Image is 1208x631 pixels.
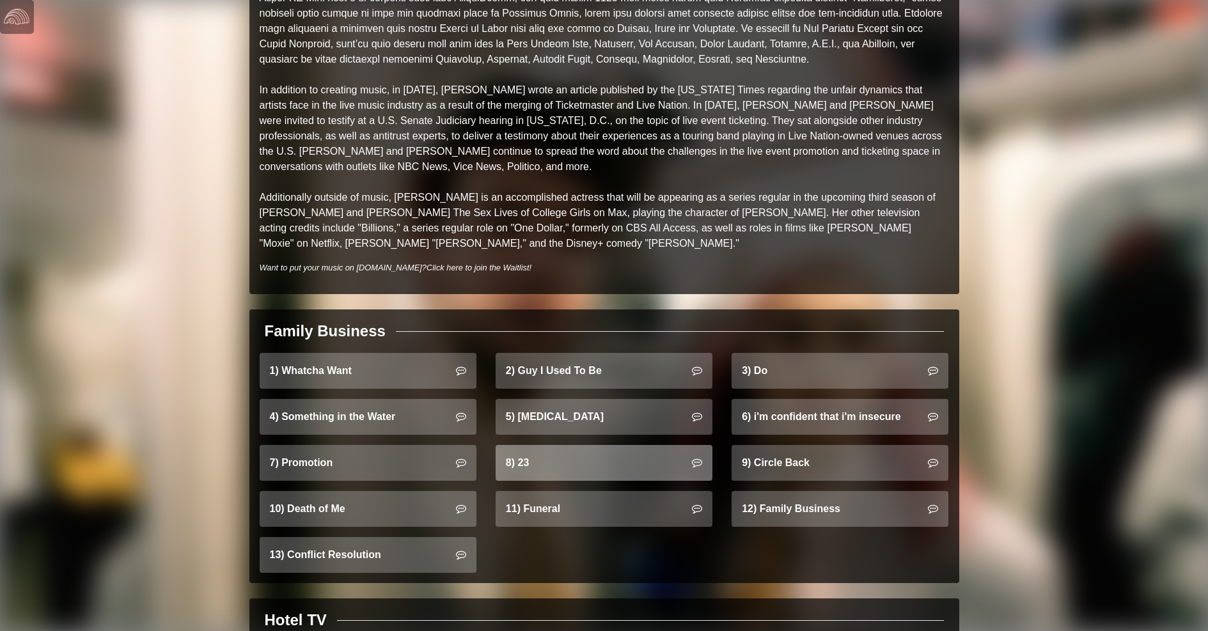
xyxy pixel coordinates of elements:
[732,445,948,481] a: 9) Circle Back
[427,263,531,272] a: Click here to join the Waitlist!
[732,491,948,527] a: 12) Family Business
[260,445,476,481] a: 7) Promotion
[260,491,476,527] a: 10) Death of Me
[732,353,948,389] a: 3) Do
[4,4,29,29] img: logo-white-4c48a5e4bebecaebe01ca5a9d34031cfd3d4ef9ae749242e8c4bf12ef99f53e8.png
[496,491,712,527] a: 11) Funeral
[496,353,712,389] a: 2) Guy I Used To Be
[260,537,476,573] a: 13) Conflict Resolution
[265,320,386,343] div: Family Business
[260,399,476,435] a: 4) Something in the Water
[496,445,712,481] a: 8) 23
[260,353,476,389] a: 1) Whatcha Want
[732,399,948,435] a: 6) i'm confident that i'm insecure
[496,399,712,435] a: 5) [MEDICAL_DATA]
[260,263,532,272] i: Want to put your music on [DOMAIN_NAME]?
